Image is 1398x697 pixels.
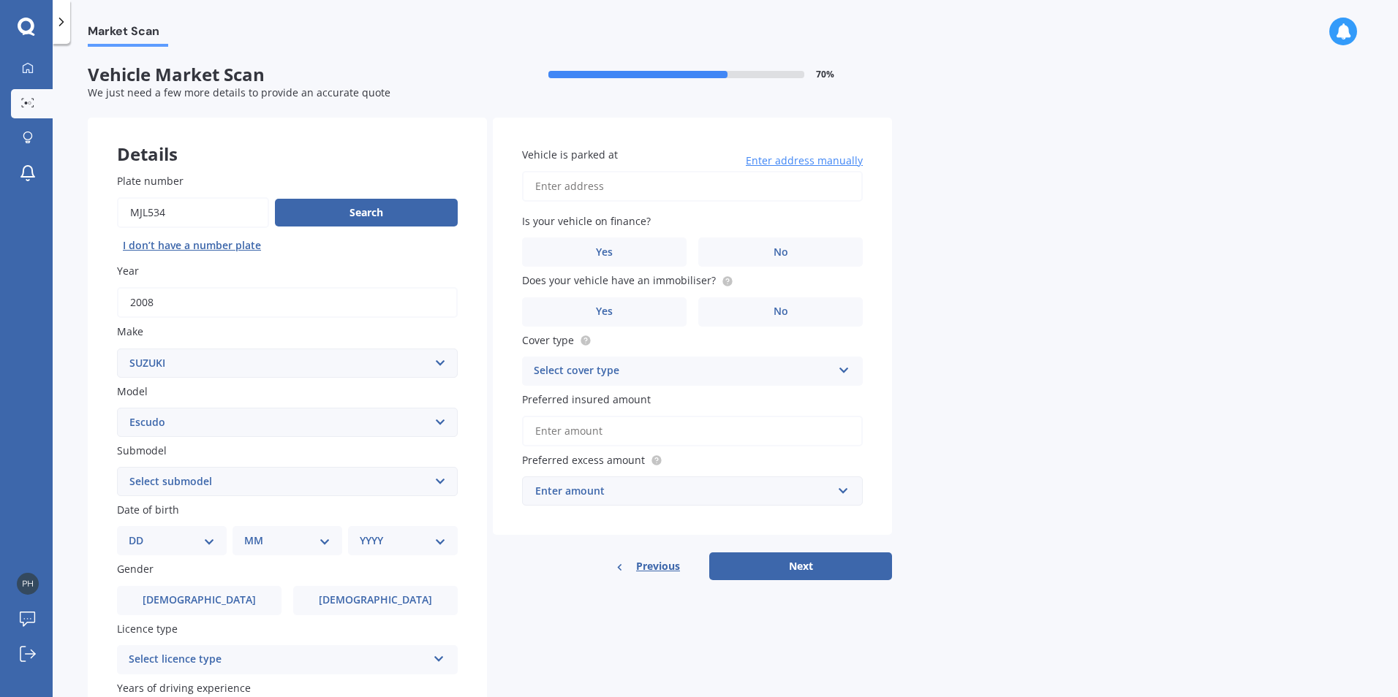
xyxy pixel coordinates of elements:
input: YYYY [117,287,458,318]
span: Does your vehicle have an immobiliser? [522,274,716,288]
span: Market Scan [88,24,168,44]
span: Vehicle is parked at [522,148,618,161]
button: Next [709,552,892,580]
span: Yes [596,305,613,318]
span: Model [117,384,148,398]
span: [DEMOGRAPHIC_DATA] [319,594,432,606]
span: Preferred insured amount [522,392,651,406]
div: Select cover type [534,362,832,380]
span: No [774,246,788,259]
span: Gender [117,563,154,576]
span: Is your vehicle on finance? [522,214,651,228]
span: Preferred excess amount [522,453,645,467]
span: Vehicle Market Scan [88,64,490,85]
div: Details [88,118,487,161]
img: 86e90e9437cfa3cfb504cb930ef737b9 [17,573,39,595]
div: Enter amount [535,483,832,499]
span: Make [117,325,143,339]
button: Search [275,199,458,226]
span: Years of driving experience [117,681,251,695]
span: Submodel [117,443,167,457]
span: Plate number [117,174,184,188]
span: We just need a few more details to provide an accurate quote [88,85,390,99]
span: Enter address manually [746,153,863,168]
input: Enter amount [522,416,863,446]
span: No [774,305,788,318]
div: Select licence type [129,651,427,669]
span: Yes [596,246,613,259]
span: Date of birth [117,503,179,517]
span: 70 % [816,69,834,80]
span: Previous [636,555,680,577]
span: Cover type [522,333,574,347]
input: Enter plate number [117,197,269,228]
span: [DEMOGRAPHIC_DATA] [143,594,256,606]
button: I don’t have a number plate [117,234,267,257]
span: Licence type [117,622,178,636]
input: Enter address [522,171,863,202]
span: Year [117,264,139,278]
